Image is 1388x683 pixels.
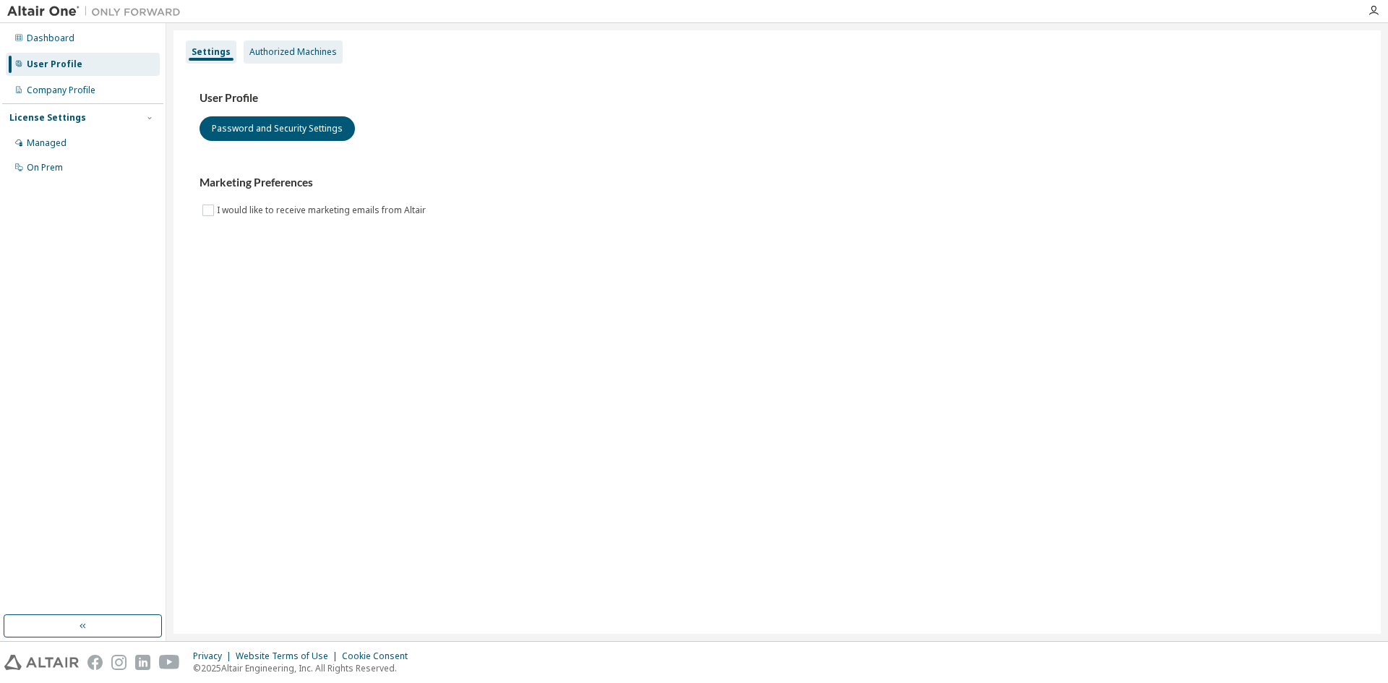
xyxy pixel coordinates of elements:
div: Dashboard [27,33,74,44]
div: Cookie Consent [342,650,416,662]
div: Settings [192,46,231,58]
img: altair_logo.svg [4,655,79,670]
label: I would like to receive marketing emails from Altair [217,202,429,219]
p: © 2025 Altair Engineering, Inc. All Rights Reserved. [193,662,416,674]
div: Company Profile [27,85,95,96]
div: License Settings [9,112,86,124]
img: instagram.svg [111,655,127,670]
img: linkedin.svg [135,655,150,670]
div: Managed [27,137,67,149]
div: User Profile [27,59,82,70]
img: facebook.svg [87,655,103,670]
button: Password and Security Settings [200,116,355,141]
img: youtube.svg [159,655,180,670]
h3: Marketing Preferences [200,176,1355,190]
img: Altair One [7,4,188,19]
div: Privacy [193,650,236,662]
h3: User Profile [200,91,1355,106]
div: On Prem [27,162,63,173]
div: Authorized Machines [249,46,337,58]
div: Website Terms of Use [236,650,342,662]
